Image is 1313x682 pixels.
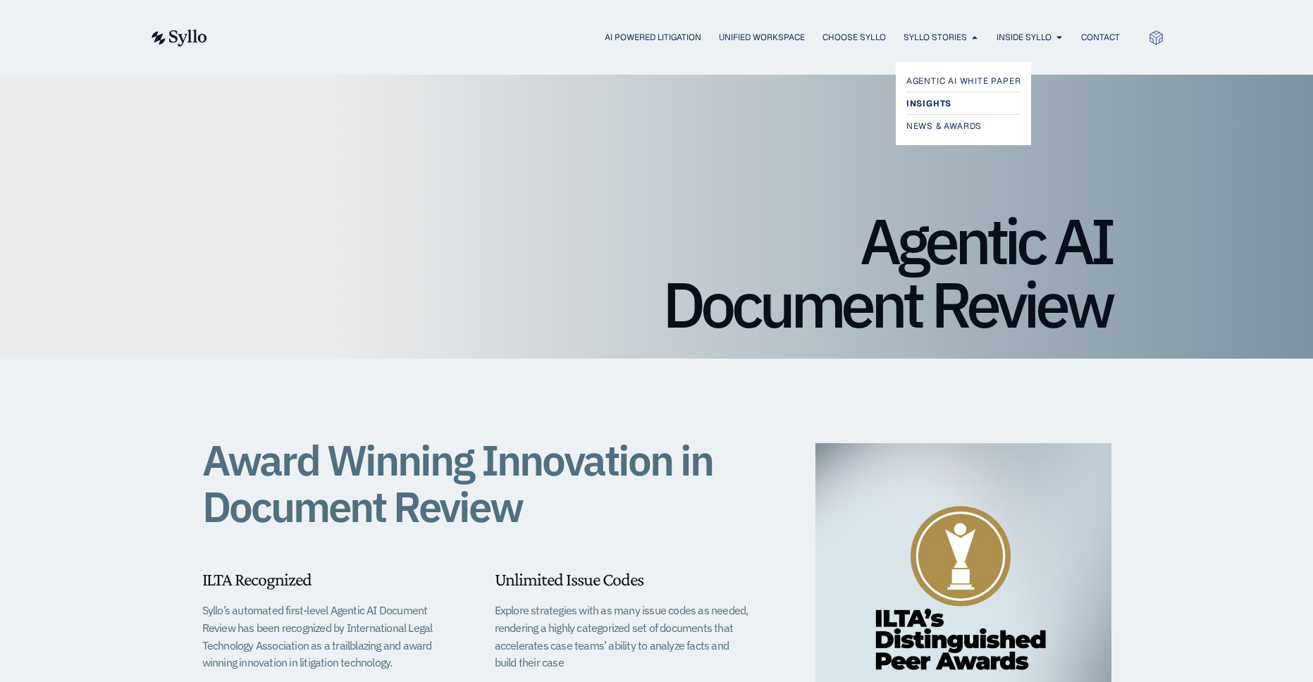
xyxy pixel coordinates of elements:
[904,31,967,44] a: Syllo Stories
[997,31,1052,44] a: Inside Syllo
[719,31,805,44] a: Unified Workspace
[202,602,460,671] p: Syllo’s automated first-level Agentic AI Document Review has been recognized by International Leg...
[906,95,951,112] span: Insights
[202,437,752,530] h1: Award Winning Innovation in Document Review
[822,31,886,44] a: Choose Syllo
[495,602,752,671] p: Explore strategies with as many issue codes as needed, rendering a highly categorized set of docu...
[906,95,1021,112] a: Insights
[906,118,1021,135] a: News & Awards
[906,118,982,135] span: News & Awards
[202,569,312,590] span: ILTA Recognized
[495,569,643,590] span: Unlimited Issue Codes
[1081,31,1120,44] a: Contact
[202,209,1111,336] h1: Agentic AI Document Review
[149,30,207,46] img: syllo
[906,73,1021,89] a: Agentic AI White Paper
[235,31,1120,44] div: Menu Toggle
[235,31,1120,44] nav: Menu
[605,31,701,44] a: AI Powered Litigation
